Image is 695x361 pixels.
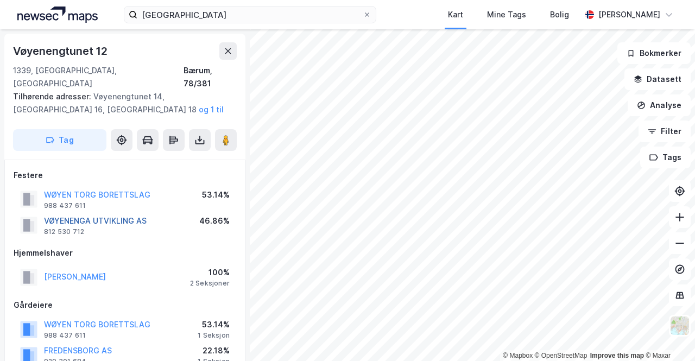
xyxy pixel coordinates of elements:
[639,121,691,142] button: Filter
[190,279,230,288] div: 2 Seksjoner
[13,42,110,60] div: Vøyenengtunet 12
[448,8,463,21] div: Kart
[590,352,644,359] a: Improve this map
[641,309,695,361] iframe: Chat Widget
[598,8,660,21] div: [PERSON_NAME]
[44,201,86,210] div: 988 437 611
[198,318,230,331] div: 53.14%
[198,331,230,340] div: 1 Seksjon
[184,64,237,90] div: Bærum, 78/381
[487,8,526,21] div: Mine Tags
[628,94,691,116] button: Analyse
[14,169,236,182] div: Festere
[198,344,230,357] div: 22.18%
[202,188,230,201] div: 53.14%
[14,246,236,259] div: Hjemmelshaver
[550,8,569,21] div: Bolig
[535,352,587,359] a: OpenStreetMap
[44,331,86,340] div: 988 437 611
[617,42,691,64] button: Bokmerker
[624,68,691,90] button: Datasett
[14,299,236,312] div: Gårdeiere
[641,309,695,361] div: Kontrollprogram for chat
[13,92,93,101] span: Tilhørende adresser:
[17,7,98,23] img: logo.a4113a55bc3d86da70a041830d287a7e.svg
[13,90,228,116] div: Vøyenengtunet 14, [GEOGRAPHIC_DATA] 16, [GEOGRAPHIC_DATA] 18
[503,352,533,359] a: Mapbox
[137,7,363,23] input: Søk på adresse, matrikkel, gårdeiere, leietakere eller personer
[13,64,184,90] div: 1339, [GEOGRAPHIC_DATA], [GEOGRAPHIC_DATA]
[13,129,106,151] button: Tag
[640,147,691,168] button: Tags
[44,227,84,236] div: 812 530 712
[190,266,230,279] div: 100%
[199,214,230,227] div: 46.86%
